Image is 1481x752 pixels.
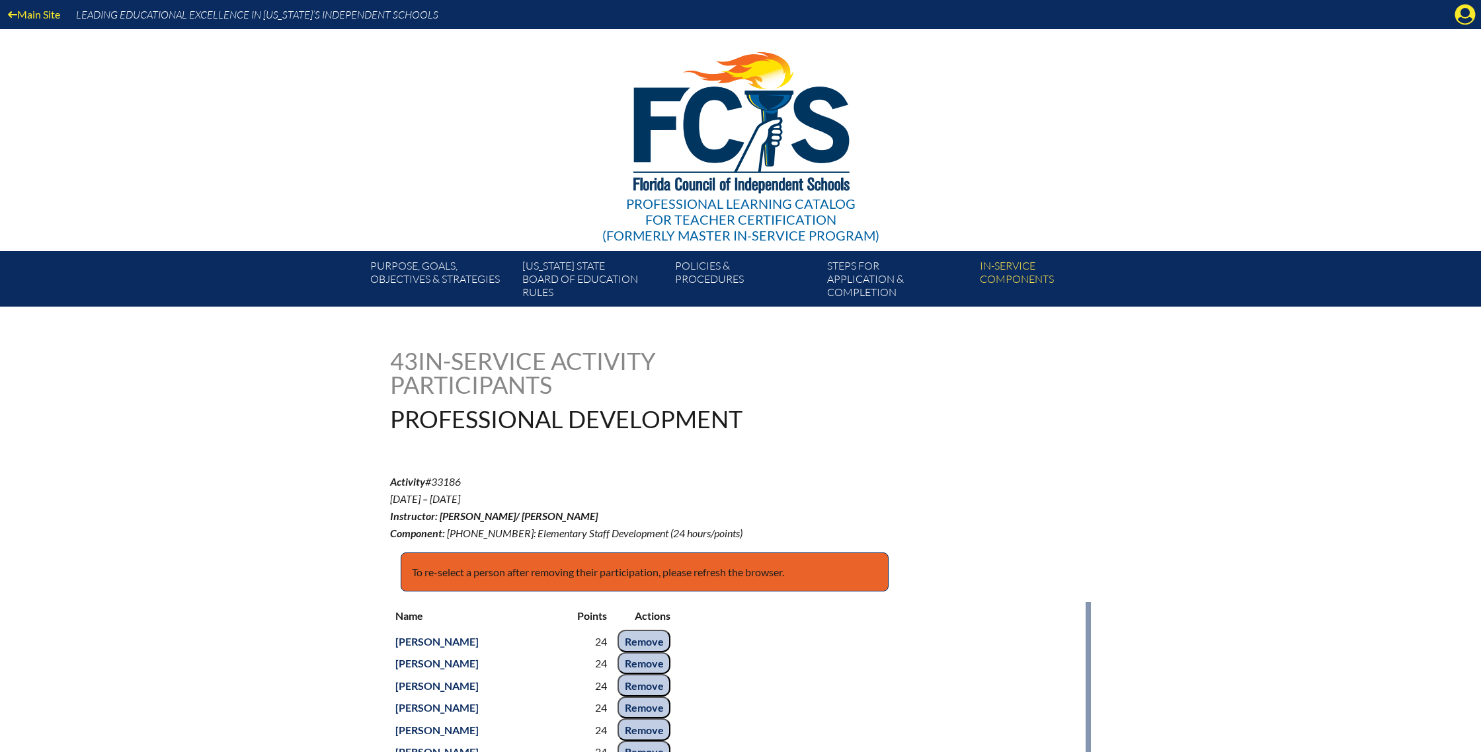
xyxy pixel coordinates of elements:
b: Component: [390,527,445,539]
a: Policies &Procedures [670,256,822,307]
span: [DATE] – [DATE] [390,492,460,505]
td: 24 [572,630,612,652]
h1: In-service Activity Participants [390,349,657,396]
span: [PHONE_NUMBER]: Elementary Staff Development [447,527,668,539]
span: (24 hours/points) [670,527,742,539]
p: #33186 [390,473,856,542]
a: [PERSON_NAME] [390,677,484,695]
span: [PERSON_NAME]/ [PERSON_NAME] [440,509,598,522]
p: Points [577,607,607,624]
a: Steps forapplication & completion [822,256,974,307]
p: Name [395,607,567,624]
p: To re-select a person after removing their participation, please refresh the browser. [401,552,889,592]
a: Main Site [3,5,65,23]
a: [US_STATE] StateBoard of Education rules [517,256,669,307]
input: Remove [618,674,670,696]
a: In-servicecomponents [975,256,1127,307]
a: [PERSON_NAME] [390,632,484,650]
h1: Professional Development [390,407,824,431]
td: 24 [572,652,612,675]
a: [PERSON_NAME] [390,721,484,739]
a: [PERSON_NAME] [390,698,484,716]
span: for Teacher Certification [645,211,836,227]
img: FCISlogo221.eps [604,29,877,209]
b: Instructor: [390,509,438,522]
td: 24 [572,718,612,741]
a: [PERSON_NAME] [390,654,484,672]
input: Remove [618,652,670,675]
td: 24 [572,696,612,719]
td: 24 [572,674,612,696]
a: Professional Learning Catalog for Teacher Certification(formerly Master In-service Program) [597,26,885,246]
div: Professional Learning Catalog (formerly Master In-service Program) [602,196,879,243]
input: Remove [618,630,670,652]
a: Purpose, goals,objectives & strategies [365,256,517,307]
input: Remove [618,718,670,741]
b: Activity [390,475,425,488]
p: Actions [618,607,670,624]
input: Remove [618,696,670,719]
svg: Manage account [1455,4,1476,25]
span: 43 [390,346,418,375]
